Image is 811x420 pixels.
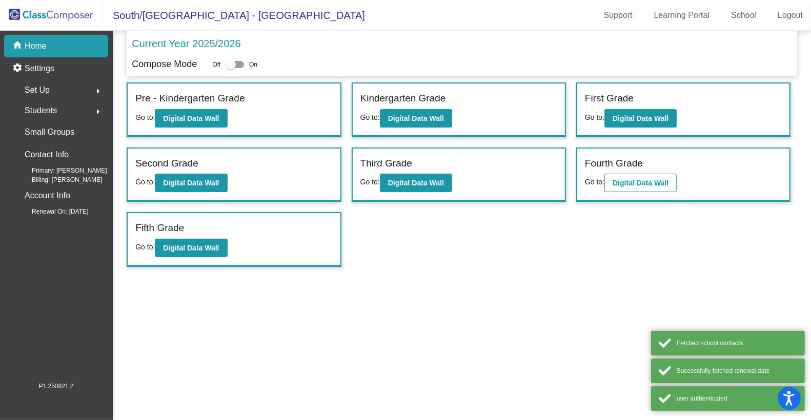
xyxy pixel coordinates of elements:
[163,244,219,252] b: Digital Data Wall
[585,91,634,106] label: First Grade
[380,109,452,128] button: Digital Data Wall
[92,85,104,97] mat-icon: arrow_right
[613,114,668,122] b: Digital Data Wall
[12,62,25,75] mat-icon: settings
[25,148,69,162] p: Contact Info
[25,103,57,118] span: Students
[360,113,380,121] span: Go to:
[155,239,227,257] button: Digital Data Wall
[135,156,198,171] label: Second Grade
[604,109,677,128] button: Digital Data Wall
[613,179,668,187] b: Digital Data Wall
[155,174,227,192] button: Digital Data Wall
[380,174,452,192] button: Digital Data Wall
[388,179,444,187] b: Digital Data Wall
[25,83,50,97] span: Set Up
[604,174,677,192] button: Digital Data Wall
[249,60,257,69] span: On
[25,62,54,75] p: Settings
[25,125,74,139] p: Small Groups
[360,91,446,106] label: Kindergarten Grade
[103,7,365,24] span: South/[GEOGRAPHIC_DATA] - [GEOGRAPHIC_DATA]
[360,156,412,171] label: Third Grade
[25,40,47,52] p: Home
[25,188,70,203] p: Account Info
[132,57,197,71] p: Compose Mode
[212,60,220,69] span: Off
[135,243,155,251] span: Go to:
[92,106,104,118] mat-icon: arrow_right
[12,40,25,52] mat-icon: home
[15,166,107,175] span: Primary: [PERSON_NAME]
[646,7,718,24] a: Learning Portal
[163,179,219,187] b: Digital Data Wall
[135,91,245,106] label: Pre - Kindergarten Grade
[135,113,155,121] span: Go to:
[15,175,102,184] span: Billing: [PERSON_NAME]
[723,7,764,24] a: School
[360,178,380,186] span: Go to:
[585,113,604,121] span: Go to:
[585,156,643,171] label: Fourth Grade
[388,114,444,122] b: Digital Data Wall
[769,7,811,24] a: Logout
[155,109,227,128] button: Digital Data Wall
[596,7,641,24] a: Support
[135,221,184,236] label: Fifth Grade
[15,207,88,216] span: Renewal On: [DATE]
[163,114,219,122] b: Digital Data Wall
[132,36,240,51] p: Current Year 2025/2026
[585,178,604,186] span: Go to:
[135,178,155,186] span: Go to:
